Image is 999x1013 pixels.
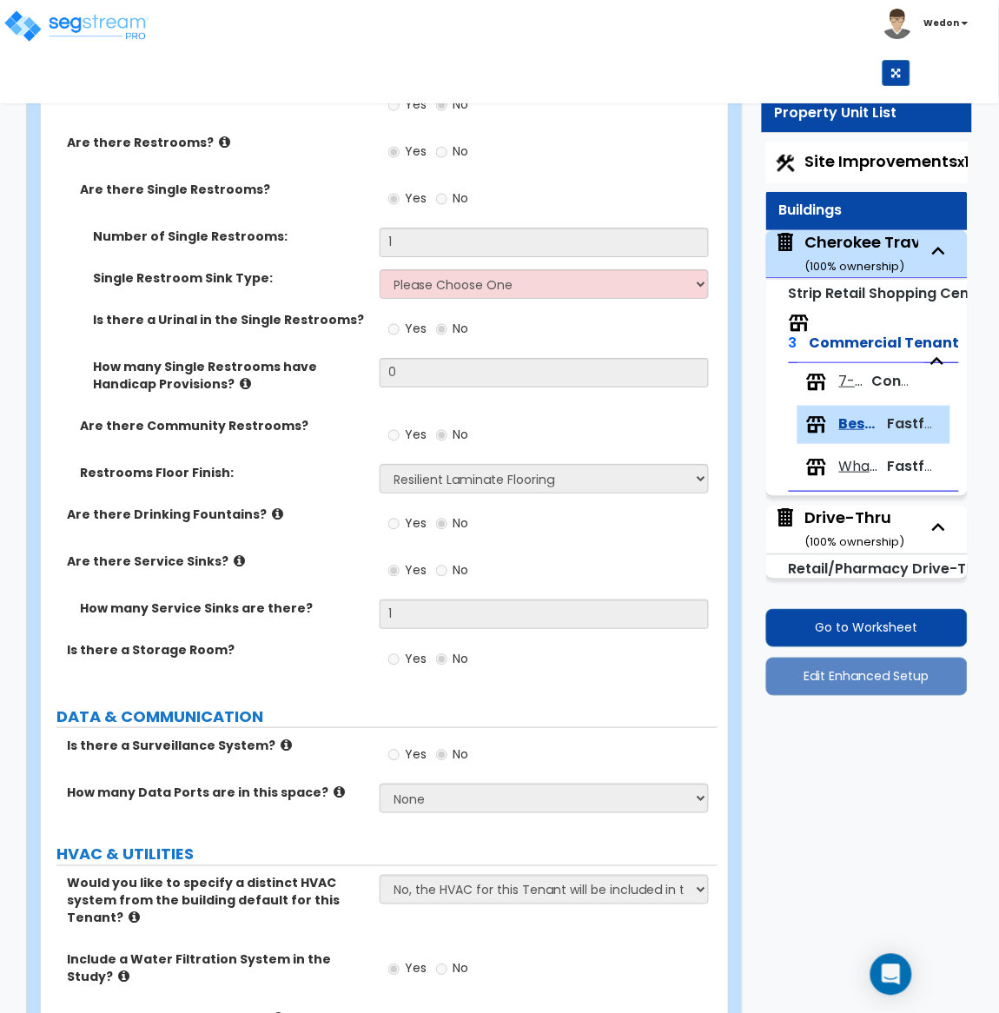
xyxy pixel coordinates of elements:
span: Whataburger [839,457,881,477]
input: No [436,96,447,115]
span: Yes [406,650,427,667]
input: Yes [388,745,400,765]
input: No [436,142,447,162]
span: Yes [406,320,427,337]
i: click for more info! [118,970,129,983]
label: Are there Community Restrooms? [80,417,367,434]
input: No [436,650,447,669]
input: No [436,320,447,339]
span: 7-Eleven [839,372,867,392]
input: Yes [388,561,400,580]
label: Are there Restrooms? [67,134,367,151]
span: No [453,650,469,667]
div: Cherokee Travel Center [806,231,995,275]
span: Yes [406,745,427,763]
button: Go to Worksheet [766,609,969,647]
span: No [453,960,469,977]
img: Construction.png [775,152,797,175]
img: tenants.png [789,313,810,334]
input: No [436,745,447,765]
span: Yes [406,426,427,443]
div: Buildings [779,201,956,221]
span: Best Donuts [839,414,881,434]
label: How many Service Sinks are there? [80,599,367,617]
label: How many Single Restrooms have Handicap Provisions? [93,358,367,393]
span: Yes [406,189,427,207]
img: tenants.png [806,414,827,435]
i: click for more info! [281,738,292,751]
label: Is there a Surveillance System? [67,737,367,754]
input: Yes [388,514,400,533]
span: Site Improvements [806,150,970,172]
img: avatar.png [883,9,913,39]
input: No [436,561,447,580]
input: Yes [388,142,400,162]
label: Number of Single Restrooms: [93,228,367,245]
img: logo_pro_r.png [3,9,150,43]
i: click for more info! [234,554,245,567]
input: Yes [388,320,400,339]
label: Are there Drinking Fountains? [67,506,367,523]
i: click for more info! [219,136,230,149]
small: ( 100 % ownership) [806,533,906,550]
img: tenants.png [806,372,827,393]
span: No [453,96,469,113]
input: No [436,514,447,533]
label: DATA & COMMUNICATION [56,705,718,728]
span: Cherokee Travel Center [775,231,920,275]
label: Would you like to specify a distinct HVAC system from the building default for this Tenant? [67,875,367,927]
div: Drive-Thru [806,506,906,551]
label: Is there a Storage Room? [67,641,367,659]
span: Yes [406,142,427,160]
img: building.svg [775,231,797,254]
span: No [453,426,469,443]
small: Strip Retail Shopping Center [789,283,990,303]
img: building.svg [775,506,797,529]
i: click for more info! [240,377,251,390]
span: 3 [789,333,797,353]
label: How many Data Ports are in this space? [67,784,367,801]
div: Property Unit List [775,103,960,123]
span: No [453,142,469,160]
input: Yes [388,96,400,115]
label: Are there Service Sinks? [67,553,367,570]
small: ( 100 % ownership) [806,258,906,275]
span: Yes [406,96,427,113]
i: click for more info! [334,785,345,798]
label: Include a Water Filtration System in the Study? [67,951,367,986]
span: Yes [406,514,427,532]
button: Edit Enhanced Setup [766,658,969,696]
span: No [453,189,469,207]
input: No [436,426,447,445]
label: Single Restroom Sink Type: [93,269,367,287]
span: No [453,561,469,579]
span: No [453,514,469,532]
input: Yes [388,426,400,445]
span: No [453,745,469,763]
i: click for more info! [129,911,140,924]
i: click for more info! [272,507,283,520]
small: x1 [959,153,970,171]
label: Is there a Urinal in the Single Restrooms? [93,311,367,328]
small: Retail/Pharmacy Drive-Thru [789,559,990,579]
label: HVAC & UTILITIES [56,843,718,865]
label: Restrooms Floor Finish: [80,464,367,481]
span: No [453,320,469,337]
div: Open Intercom Messenger [870,954,912,996]
input: Yes [388,189,400,209]
img: tenants.png [806,457,827,478]
b: Wedon [924,17,960,30]
input: No [436,960,447,979]
label: Are there Single Restrooms? [80,181,367,198]
input: Yes [388,650,400,669]
span: Commercial Tenant [810,333,960,353]
input: Yes [388,960,400,979]
span: Yes [406,960,427,977]
input: No [436,189,447,209]
span: Yes [406,561,427,579]
span: Drive-Thru [775,506,906,551]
